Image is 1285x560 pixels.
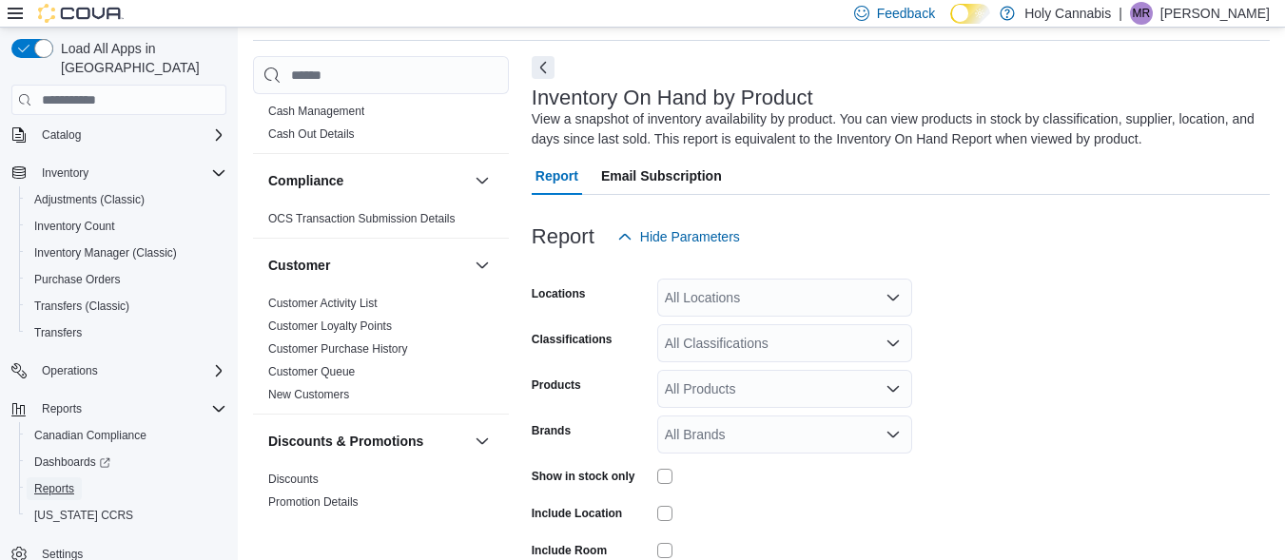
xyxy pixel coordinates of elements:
[1119,2,1122,25] p: |
[27,268,226,291] span: Purchase Orders
[268,432,467,451] button: Discounts & Promotions
[34,359,106,382] button: Operations
[38,4,124,23] img: Cova
[532,56,555,79] button: Next
[34,481,74,496] span: Reports
[4,160,234,186] button: Inventory
[268,472,319,487] span: Discounts
[19,319,234,346] button: Transfers
[268,319,392,334] span: Customer Loyalty Points
[253,468,509,544] div: Discounts & Promotions
[27,241,226,264] span: Inventory Manager (Classic)
[27,215,123,238] a: Inventory Count
[27,424,154,447] a: Canadian Compliance
[19,213,234,240] button: Inventory Count
[268,387,349,402] span: New Customers
[532,87,813,109] h3: Inventory On Hand by Product
[34,397,89,420] button: Reports
[610,218,748,256] button: Hide Parameters
[268,296,378,311] span: Customer Activity List
[532,377,581,393] label: Products
[268,171,343,190] h3: Compliance
[268,212,456,225] a: OCS Transaction Submission Details
[1130,2,1153,25] div: Manvendra Rao
[34,299,129,314] span: Transfers (Classic)
[268,126,355,142] span: Cash Out Details
[532,225,594,248] h3: Report
[532,109,1260,149] div: View a snapshot of inventory availability by product. You can view products in stock by classific...
[532,506,622,521] label: Include Location
[27,477,226,500] span: Reports
[42,363,98,378] span: Operations
[268,105,364,118] a: Cash Management
[268,495,359,509] a: Promotion Details
[268,365,355,378] a: Customer Queue
[27,188,226,211] span: Adjustments (Classic)
[4,396,234,422] button: Reports
[4,122,234,148] button: Catalog
[471,430,494,453] button: Discounts & Promotions
[27,504,226,527] span: Washington CCRS
[34,359,226,382] span: Operations
[34,162,226,184] span: Inventory
[27,451,118,473] a: Dashboards
[1160,2,1270,25] p: [PERSON_NAME]
[532,469,635,484] label: Show in stock only
[268,342,408,356] a: Customer Purchase History
[34,124,226,146] span: Catalog
[27,321,226,344] span: Transfers
[950,24,951,25] span: Dark Mode
[34,325,82,340] span: Transfers
[27,188,152,211] a: Adjustments (Classic)
[27,295,137,318] a: Transfers (Classic)
[1133,2,1151,25] span: MR
[253,100,509,153] div: Cash Management
[268,297,378,310] a: Customer Activity List
[532,543,607,558] label: Include Room
[19,240,234,266] button: Inventory Manager (Classic)
[19,266,234,293] button: Purchase Orders
[535,157,578,195] span: Report
[34,508,133,523] span: [US_STATE] CCRS
[34,272,121,287] span: Purchase Orders
[42,401,82,416] span: Reports
[886,290,901,305] button: Open list of options
[27,268,128,291] a: Purchase Orders
[268,388,349,401] a: New Customers
[1024,2,1111,25] p: Holy Cannabis
[27,241,185,264] a: Inventory Manager (Classic)
[34,162,96,184] button: Inventory
[19,502,234,529] button: [US_STATE] CCRS
[532,423,571,438] label: Brands
[19,449,234,475] a: Dashboards
[27,321,89,344] a: Transfers
[42,165,88,181] span: Inventory
[34,219,115,234] span: Inventory Count
[253,292,509,414] div: Customer
[27,215,226,238] span: Inventory Count
[640,227,740,246] span: Hide Parameters
[19,293,234,319] button: Transfers (Classic)
[27,451,226,473] span: Dashboards
[471,169,494,192] button: Compliance
[268,341,408,357] span: Customer Purchase History
[268,256,467,275] button: Customer
[4,357,234,384] button: Operations
[532,332,613,347] label: Classifications
[42,127,81,143] span: Catalog
[34,124,88,146] button: Catalog
[268,211,456,226] span: OCS Transaction Submission Details
[53,39,226,77] span: Load All Apps in [GEOGRAPHIC_DATA]
[19,422,234,449] button: Canadian Compliance
[268,494,359,510] span: Promotion Details
[253,207,509,238] div: Compliance
[268,256,330,275] h3: Customer
[34,454,110,470] span: Dashboards
[268,319,392,333] a: Customer Loyalty Points
[268,171,467,190] button: Compliance
[471,254,494,277] button: Customer
[268,104,364,119] span: Cash Management
[886,336,901,351] button: Open list of options
[886,381,901,396] button: Open list of options
[950,4,990,24] input: Dark Mode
